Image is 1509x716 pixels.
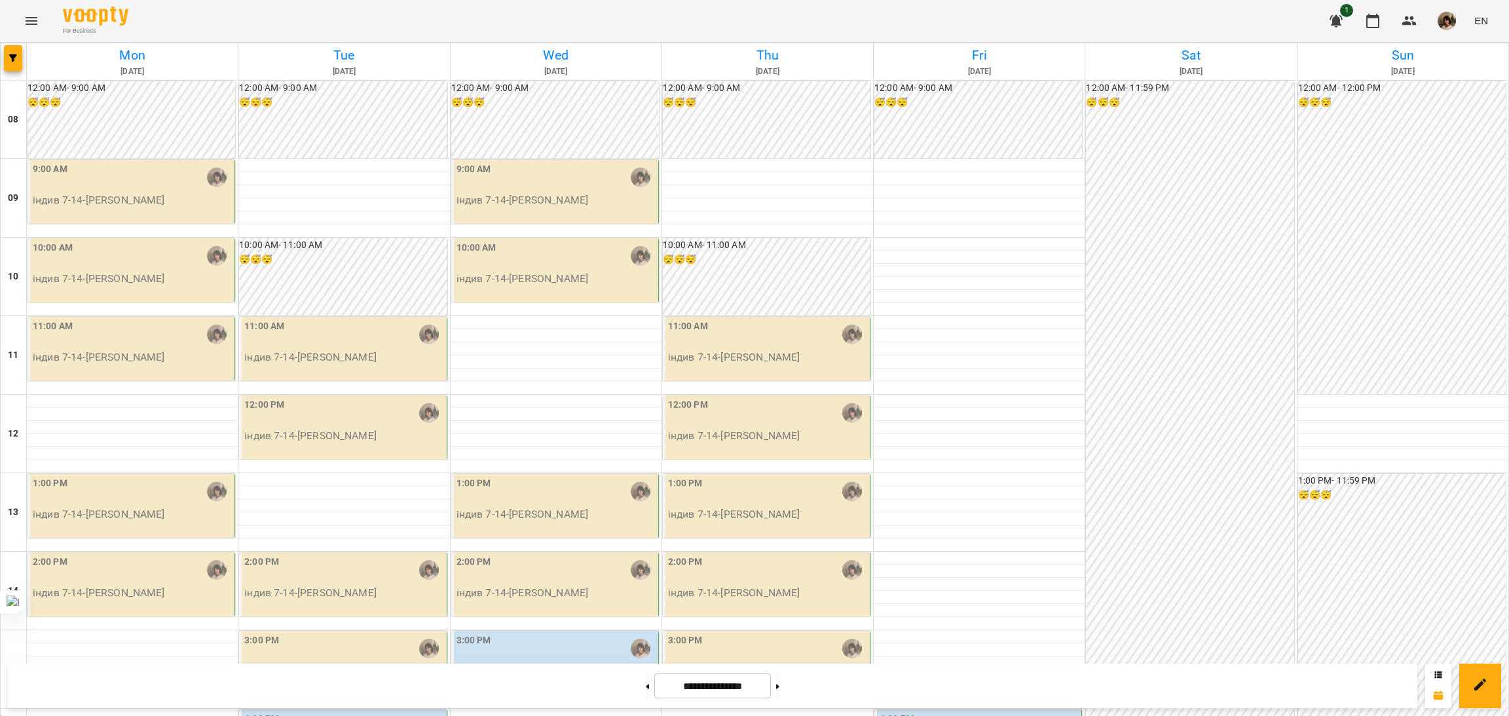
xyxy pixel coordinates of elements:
img: Вікторія Кубрик [631,560,650,580]
h6: Tue [240,45,447,65]
h6: 😴😴😴 [1298,96,1506,110]
p: індив 7-14 - [PERSON_NAME] [33,349,232,365]
label: 2:00 PM [668,555,703,569]
h6: 12:00 AM - 9:00 AM [28,81,235,96]
label: 9:00 AM [33,162,67,177]
img: Вікторія Кубрик [419,325,439,344]
img: Вікторія Кубрик [207,325,227,344]
label: 1:00 PM [456,476,491,491]
img: Вікторія Кубрик [631,482,650,501]
h6: [DATE] [664,65,871,78]
span: EN [1474,14,1488,27]
label: 11:00 AM [668,319,708,334]
h6: 😴😴😴 [874,96,1082,110]
label: 3:00 PM [668,634,703,648]
h6: [DATE] [453,65,660,78]
h6: 12:00 AM - 9:00 AM [663,81,870,96]
div: Вікторія Кубрик [842,482,862,501]
div: Вікторія Кубрик [631,168,650,187]
h6: 12 [8,427,18,441]
h6: 😴😴😴 [239,253,447,267]
div: Вікторія Кубрик [207,246,227,266]
p: індив 7-14 - [PERSON_NAME] [244,349,443,365]
img: Вікторія Кубрик [842,639,862,658]
h6: Wed [453,45,660,65]
h6: 10:00 AM - 11:00 AM [663,238,870,253]
h6: 11 [8,348,18,363]
span: 1 [1340,4,1353,17]
h6: 😴😴😴 [663,253,870,267]
img: Вікторія Кубрик [842,403,862,423]
h6: Fri [876,45,1083,65]
h6: Mon [29,45,236,65]
h6: 12:00 AM - 9:00 AM [239,81,447,96]
img: Voopty Logo [63,7,128,26]
label: 2:00 PM [456,555,491,569]
img: Вікторія Кубрик [631,246,650,266]
h6: 12:00 AM - 9:00 AM [451,81,659,96]
p: індив 7-14 - [PERSON_NAME] [33,192,232,208]
h6: 14 [8,584,18,598]
p: індив 7-14 - [PERSON_NAME] [456,585,656,601]
label: 3:00 PM [456,634,491,648]
img: Вікторія Кубрик [419,639,439,658]
label: 2:00 PM [244,555,279,569]
h6: [DATE] [1299,65,1506,78]
label: 2:00 PM [33,555,67,569]
button: Menu [16,5,47,37]
p: індив 7-14 - [PERSON_NAME] [33,271,232,287]
h6: 12:00 AM - 11:59 PM [1086,81,1294,96]
img: Вікторія Кубрик [631,639,650,658]
h6: 😴😴😴 [28,96,235,110]
h6: 10 [8,270,18,284]
label: 10:00 AM [456,241,496,255]
h6: 12:00 AM - 9:00 AM [874,81,1082,96]
h6: [DATE] [876,65,1083,78]
h6: 😴😴😴 [663,96,870,110]
label: 11:00 AM [244,319,284,334]
span: For Business [63,27,128,35]
img: Вікторія Кубрик [419,403,439,423]
p: індив 7-14 - [PERSON_NAME] [33,507,232,522]
p: індив 7-14 - [PERSON_NAME] [668,349,867,365]
h6: 08 [8,113,18,127]
img: Вікторія Кубрик [842,560,862,580]
label: 1:00 PM [668,476,703,491]
img: Вікторія Кубрик [419,560,439,580]
h6: 1:00 PM - 11:59 PM [1298,474,1506,488]
img: Вікторія Кубрик [207,168,227,187]
p: індив 7-14 - [PERSON_NAME] [668,585,867,601]
p: індив 7-14 - [PERSON_NAME] [456,507,656,522]
img: 5ab270ebd8e3dfeff87dc15fffc2038a.png [1438,12,1456,30]
h6: 13 [8,505,18,520]
p: індив 7-14 - [PERSON_NAME] [668,507,867,522]
h6: Sun [1299,45,1506,65]
h6: [DATE] [1087,65,1294,78]
h6: [DATE] [29,65,236,78]
p: індив 7-14 - [PERSON_NAME] [33,585,232,601]
p: індив 7-14 - [PERSON_NAME] [668,428,867,444]
div: Вікторія Кубрик [842,325,862,344]
h6: [DATE] [240,65,447,78]
label: 3:00 PM [244,634,279,648]
h6: 😴😴😴 [239,96,447,110]
p: індив 7-14 - [PERSON_NAME] [456,271,656,287]
h6: 12:00 AM - 12:00 PM [1298,81,1506,96]
p: індив 7-14 - [PERSON_NAME] [244,585,443,601]
button: EN [1469,9,1493,33]
h6: Thu [664,45,871,65]
label: 1:00 PM [33,476,67,491]
h6: 😴😴😴 [1086,96,1294,110]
